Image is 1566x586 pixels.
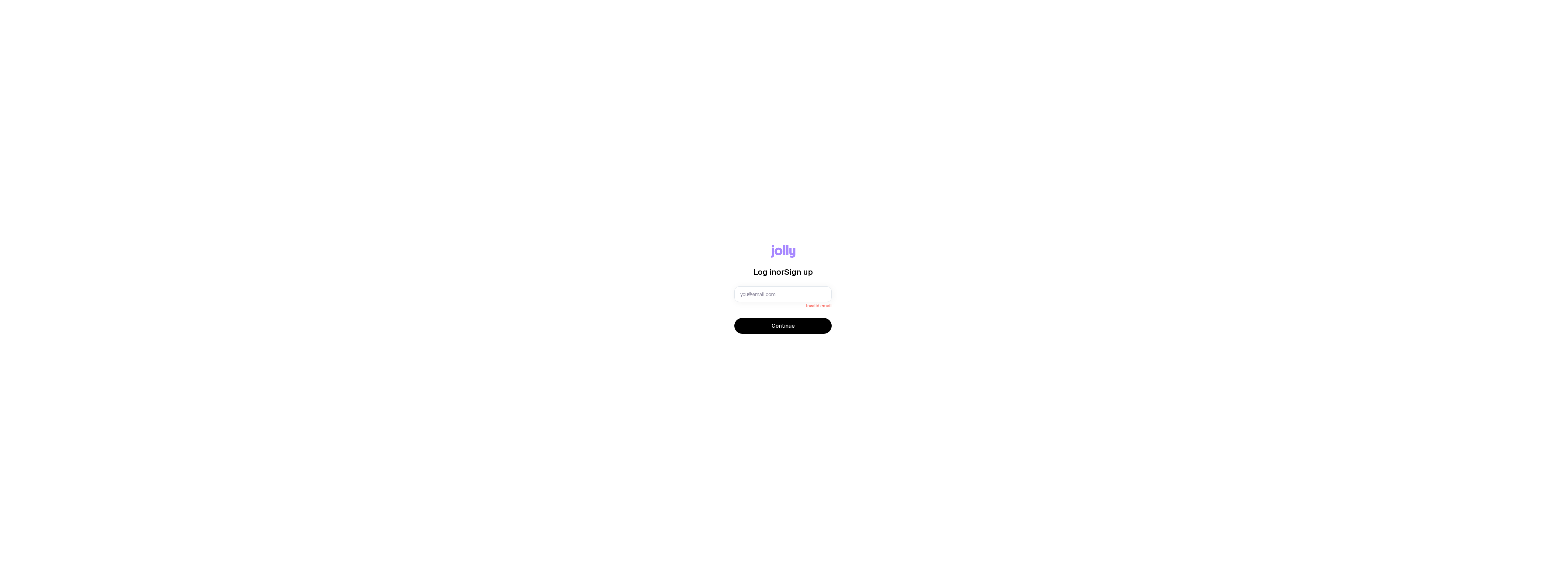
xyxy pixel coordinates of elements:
[753,267,776,276] span: Log in
[734,302,832,308] span: Invalid email
[784,267,813,276] span: Sign up
[734,318,832,334] button: Continue
[776,267,784,276] span: or
[734,286,832,302] input: you@email.com
[771,322,795,330] span: Continue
